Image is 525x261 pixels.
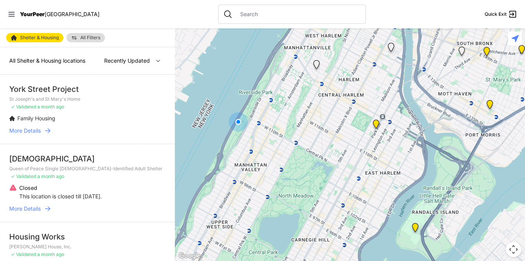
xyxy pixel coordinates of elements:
span: ✓ Validated [11,251,36,257]
p: St Joseph's and St Mary's Home [9,96,166,102]
span: YourPeer [20,11,45,17]
a: More Details [9,127,166,135]
span: [GEOGRAPHIC_DATA] [45,11,100,17]
a: More Details [9,205,166,213]
span: Shelter & Housing [20,35,59,40]
img: Google [177,251,202,261]
a: Quick Exit [485,10,517,19]
p: Closed [19,184,102,192]
span: a month ago [37,251,64,257]
span: Quick Exit [485,11,507,17]
div: Queen of Peace Single Male-Identified Adult Shelter [454,43,470,62]
p: Queen of Peace Single [DEMOGRAPHIC_DATA]-Identified Adult Shelter [9,166,166,172]
div: [DEMOGRAPHIC_DATA] [9,153,166,164]
span: All Shelter & Housing locations [9,57,85,64]
span: All Filters [80,35,100,40]
div: York Street Project [9,84,166,95]
span: More Details [9,205,41,213]
span: a month ago [37,104,64,110]
span: ✓ Validated [11,104,36,110]
span: ✓ Validated [11,173,36,179]
a: Open this area in Google Maps (opens a new window) [177,251,202,261]
a: All Filters [66,33,105,42]
div: Keener Men's Shelter [407,220,423,238]
p: [PERSON_NAME] House, Inc. [9,244,166,250]
div: Bailey House, Inc. [368,116,384,135]
div: The Bronx Pride Center [479,44,495,62]
div: Upper West Side, Closed [383,40,399,58]
button: Map camera controls [506,242,521,257]
a: YourPeer[GEOGRAPHIC_DATA] [20,12,100,17]
div: Housing Works [9,231,166,242]
div: You are here! [226,109,251,135]
input: Search [236,10,361,18]
p: This location is closed till [DATE]. [19,193,102,200]
span: Family Housing [17,115,55,121]
a: Shelter & Housing [6,33,63,42]
span: More Details [9,127,41,135]
span: a month ago [37,173,64,179]
div: Queen of Peace Single Female-Identified Adult Shelter [309,57,324,75]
